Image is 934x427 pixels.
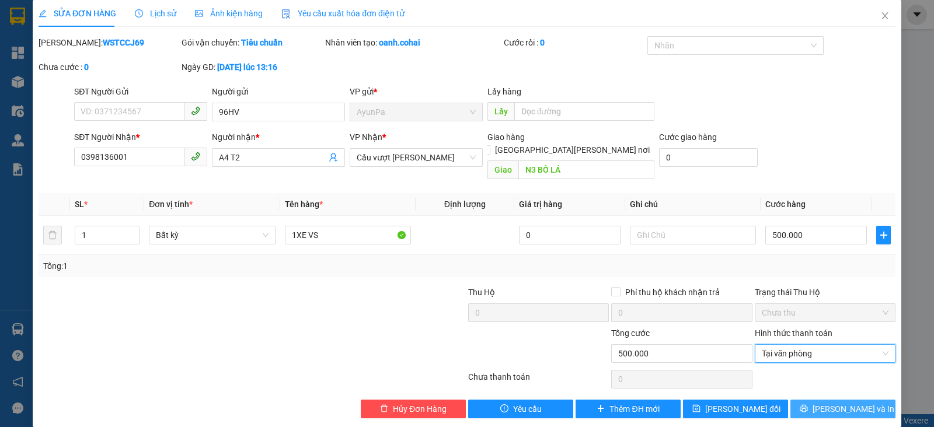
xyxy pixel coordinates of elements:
span: plus [877,230,890,240]
span: Yêu cầu [513,402,542,415]
div: SĐT Người Gửi [74,85,207,98]
div: [PERSON_NAME]: [39,36,179,49]
span: [GEOGRAPHIC_DATA][PERSON_NAME] nơi [490,143,654,156]
span: printer [800,404,808,414]
span: edit [39,9,47,17]
span: Thu Hộ [468,288,495,297]
span: Gửi: [104,44,127,58]
button: save[PERSON_NAME] đổi [683,400,788,418]
th: Ghi chú [625,193,761,216]
label: Hình thức thanh toán [755,328,832,338]
span: Thêm ĐH mới [609,402,659,415]
button: delete [43,226,62,244]
span: Bất kỳ [156,226,268,244]
span: Hủy Đơn Hàng [393,402,447,415]
button: exclamation-circleYêu cầu [468,400,573,418]
span: [DATE] 15:44 [104,32,147,40]
span: Yêu cầu xuất hóa đơn điện tử [281,9,405,18]
span: plus [597,404,605,414]
button: plusThêm ĐH mới [576,400,681,418]
input: Dọc đường [518,160,655,179]
span: SỬA ĐƠN HÀNG [39,9,116,18]
span: Giao hàng [487,132,525,142]
div: Cước rồi : [504,36,644,49]
span: Cước hàng [765,199,806,209]
div: Gói vận chuyển: [182,36,322,49]
button: deleteHủy Đơn Hàng [361,400,466,418]
div: Nhân viên tạo: [325,36,502,49]
span: [PERSON_NAME] đổi [705,402,780,415]
b: WSTCCJ69 [103,38,144,47]
label: Cước giao hàng [659,132,717,142]
div: Tổng: 1 [43,260,361,272]
span: phone [191,106,200,116]
div: Ngày GD: [182,61,322,73]
input: Ghi Chú [630,226,756,244]
input: Cước giao hàng [659,148,758,167]
span: close [880,11,890,20]
b: Cô Hai [30,8,78,26]
button: printer[PERSON_NAME] và In [790,400,895,418]
button: plus [876,226,891,244]
span: exclamation-circle [500,404,508,414]
input: VD: Bàn, Ghế [285,226,411,244]
div: Người nhận [212,131,345,143]
span: picture [195,9,203,17]
span: Phí thu hộ khách nhận trả [621,286,724,299]
div: Chưa cước : [39,61,179,73]
span: phone [191,152,200,161]
span: Lấy hàng [487,87,521,96]
span: [PERSON_NAME] và In [813,402,894,415]
img: icon [281,9,291,19]
span: Cầu vượt Bình Phước [357,149,476,166]
b: 0 [540,38,545,47]
span: SL [75,199,84,209]
h2: QCMRLW71 [5,36,68,54]
span: 1THX [104,80,148,101]
span: Tên hàng [285,199,323,209]
span: Giá trị hàng [519,199,562,209]
span: user-add [329,153,338,162]
span: Đơn vị tính [149,199,193,209]
input: Dọc đường [514,102,655,121]
div: VP gửi [350,85,483,98]
div: Trạng thái Thu Hộ [755,286,895,299]
span: AyunPa [104,64,146,78]
span: delete [380,404,388,414]
b: oanh.cohai [379,38,420,47]
span: Ảnh kiện hàng [195,9,263,18]
span: AyunPa [357,103,476,121]
span: Chưa thu [762,304,888,321]
span: Tổng cước [611,328,650,338]
span: clock-circle [135,9,143,17]
div: Chưa thanh toán [467,370,610,391]
b: Tiêu chuẩn [241,38,283,47]
span: save [692,404,700,414]
span: Giao [487,160,518,179]
span: Lịch sử [135,9,176,18]
b: 0 [84,62,89,72]
span: Lấy [487,102,514,121]
span: VP Nhận [350,132,382,142]
div: Người gửi [212,85,345,98]
div: SĐT Người Nhận [74,131,207,143]
span: Định lượng [444,199,486,209]
b: [DATE] lúc 13:16 [217,62,277,72]
span: Tại văn phòng [762,345,888,362]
